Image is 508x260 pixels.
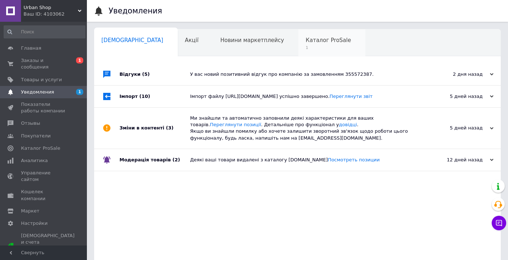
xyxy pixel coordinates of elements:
[329,94,373,99] a: Переглянути звіт
[190,115,421,141] div: Ми знайшли та автоматично заповнили деякі характеристики для ваших товарів. . Детальніше про функ...
[76,89,83,95] span: 1
[166,125,173,131] span: (3)
[190,71,421,78] div: У вас новий позитивний відгук про компанію за замовленням 355572387.
[421,125,494,131] div: 5 дней назад
[109,7,162,15] h1: Уведомления
[21,232,75,259] span: [DEMOGRAPHIC_DATA] и счета
[24,11,87,17] div: Ваш ID: 4103062
[4,25,85,38] input: Поиск
[190,157,421,163] div: Деякі ваші товари видалені з каталогу [DOMAIN_NAME]
[119,63,190,85] div: Відгуки
[306,45,351,50] span: 1
[142,71,150,77] span: (5)
[21,208,39,214] span: Маркет
[220,37,284,44] span: Новини маркетплейсу
[190,93,421,100] div: Імпорт файлу [URL][DOMAIN_NAME] успішно завершено.
[21,45,41,51] span: Главная
[21,101,67,114] span: Показатели работы компании
[76,57,83,63] span: 1
[21,57,67,70] span: Заказы и сообщения
[119,86,190,107] div: Імпорт
[21,220,47,227] span: Настройки
[421,93,494,100] div: 5 дней назад
[306,37,351,44] span: Каталог ProSale
[421,71,494,78] div: 2 дня назад
[139,94,150,99] span: (10)
[101,37,163,44] span: [DEMOGRAPHIC_DATA]
[21,120,40,127] span: Отзывы
[421,157,494,163] div: 12 дней назад
[21,189,67,202] span: Кошелек компании
[21,170,67,183] span: Управление сайтом
[210,122,261,127] a: Переглянути позиції
[185,37,199,44] span: Акції
[492,216,506,230] button: Чат с покупателем
[119,149,190,171] div: Модерація товарів
[21,157,48,164] span: Аналитика
[119,108,190,149] div: Зміни в контенті
[21,89,54,95] span: Уведомления
[339,122,357,127] a: довідці
[24,4,78,11] span: Urban Shop
[21,77,62,83] span: Товары и услуги
[172,157,180,162] span: (2)
[328,157,379,162] a: Посмотреть позиции
[21,133,51,139] span: Покупатели
[21,145,60,152] span: Каталог ProSale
